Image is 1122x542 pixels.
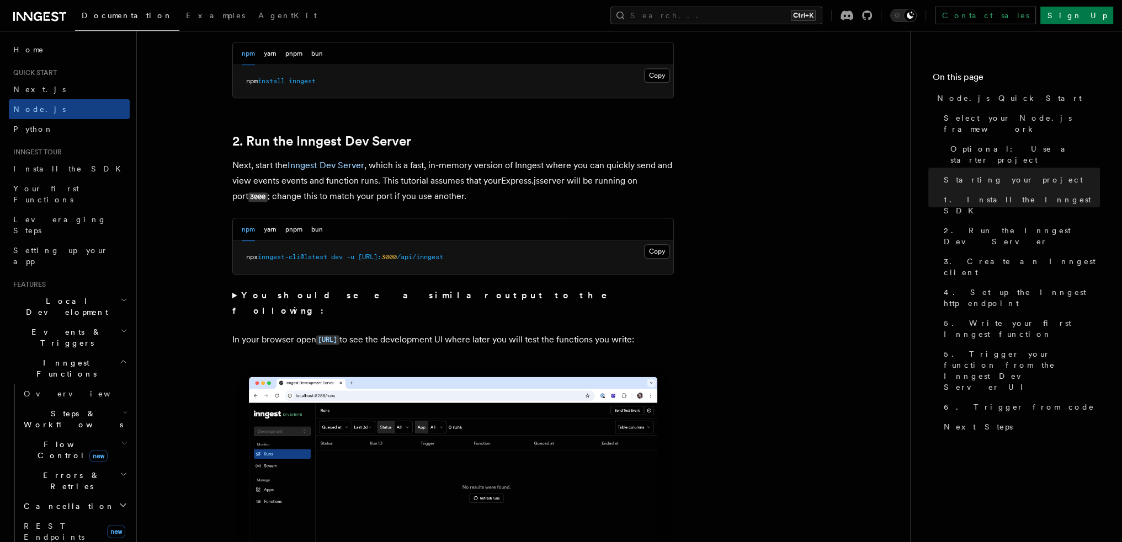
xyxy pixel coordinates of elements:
[939,190,1100,221] a: 1. Install the Inngest SDK
[9,322,130,353] button: Events & Triggers
[311,42,323,65] button: bun
[946,139,1100,170] a: Optional: Use a starter project
[232,288,674,319] summary: You should see a similar output to the following:
[285,218,302,241] button: pnpm
[24,522,84,541] span: REST Endpoints
[232,158,674,205] p: Next, start the , which is a fast, in-memory version of Inngest where you can quickly send and vi...
[644,244,670,259] button: Copy
[644,68,670,83] button: Copy
[19,404,130,434] button: Steps & Workflows
[288,160,364,170] a: Inngest Dev Server
[289,77,316,85] span: inngest
[358,253,381,261] span: [URL]:
[9,99,130,119] a: Node.js
[9,353,130,384] button: Inngest Functions
[9,326,120,348] span: Events & Triggers
[791,10,816,21] kbd: Ctrl+K
[944,225,1100,247] span: 2. Run the Inngest Dev Server
[939,170,1100,190] a: Starting your project
[939,108,1100,139] a: Select your Node.js framework
[246,253,258,261] span: npx
[9,240,130,271] a: Setting up your app
[397,253,443,261] span: /api/inngest
[9,159,130,179] a: Install the SDK
[19,470,120,492] span: Errors & Retries
[939,313,1100,344] a: 5. Write your first Inngest function
[252,3,323,30] a: AgentKit
[944,194,1100,216] span: 1. Install the Inngest SDK
[258,253,327,261] span: inngest-cli@latest
[9,79,130,99] a: Next.js
[939,344,1100,397] a: 5. Trigger your function from the Inngest Dev Server UI
[944,421,1013,432] span: Next Steps
[258,11,317,20] span: AgentKit
[939,251,1100,282] a: 3. Create an Inngest client
[13,125,54,133] span: Python
[24,389,137,398] span: Overview
[937,93,1082,104] span: Node.js Quick Start
[610,7,822,24] button: Search...Ctrl+K
[939,397,1100,417] a: 6. Trigger from code
[950,143,1100,165] span: Optional: Use a starter project
[19,439,121,461] span: Flow Control
[13,164,127,173] span: Install the SDK
[9,179,130,210] a: Your first Functions
[933,88,1100,108] a: Node.js Quick Start
[82,11,173,20] span: Documentation
[890,9,917,22] button: Toggle dark mode
[331,253,343,261] span: dev
[9,291,130,322] button: Local Development
[242,218,255,241] button: npm
[13,44,44,55] span: Home
[944,401,1094,412] span: 6. Trigger from code
[9,148,62,157] span: Inngest tour
[19,384,130,404] a: Overview
[9,296,120,318] span: Local Development
[264,218,276,241] button: yarn
[246,77,258,85] span: npm
[13,105,66,114] span: Node.js
[933,71,1100,88] h4: On this page
[19,408,123,430] span: Steps & Workflows
[316,335,339,345] code: [URL]
[939,417,1100,437] a: Next Steps
[13,184,79,204] span: Your first Functions
[264,42,276,65] button: yarn
[9,119,130,139] a: Python
[9,357,119,379] span: Inngest Functions
[232,133,411,149] a: 2. Run the Inngest Dev Server
[9,280,46,289] span: Features
[107,525,125,538] span: new
[9,40,130,60] a: Home
[248,192,268,202] code: 3000
[1040,7,1113,24] a: Sign Up
[285,42,302,65] button: pnpm
[19,496,130,516] button: Cancellation
[89,450,108,462] span: new
[939,221,1100,251] a: 2. Run the Inngest Dev Server
[944,174,1083,185] span: Starting your project
[242,42,255,65] button: npm
[935,7,1036,24] a: Contact sales
[75,3,179,31] a: Documentation
[939,282,1100,313] a: 4. Set up the Inngest http endpoint
[381,253,397,261] span: 3000
[9,210,130,240] a: Leveraging Steps
[944,348,1100,393] span: 5. Trigger your function from the Inngest Dev Server UI
[13,246,108,266] span: Setting up your app
[179,3,252,30] a: Examples
[258,77,285,85] span: install
[9,68,57,77] span: Quick start
[232,332,674,348] p: In your browser open to see the development UI where later you will test the functions you write:
[186,11,245,20] span: Examples
[13,215,107,235] span: Leveraging Steps
[944,256,1100,278] span: 3. Create an Inngest client
[347,253,354,261] span: -u
[316,334,339,345] a: [URL]
[19,465,130,496] button: Errors & Retries
[944,287,1100,309] span: 4. Set up the Inngest http endpoint
[19,434,130,465] button: Flow Controlnew
[944,318,1100,340] span: 5. Write your first Inngest function
[232,290,623,316] strong: You should see a similar output to the following:
[944,112,1100,135] span: Select your Node.js framework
